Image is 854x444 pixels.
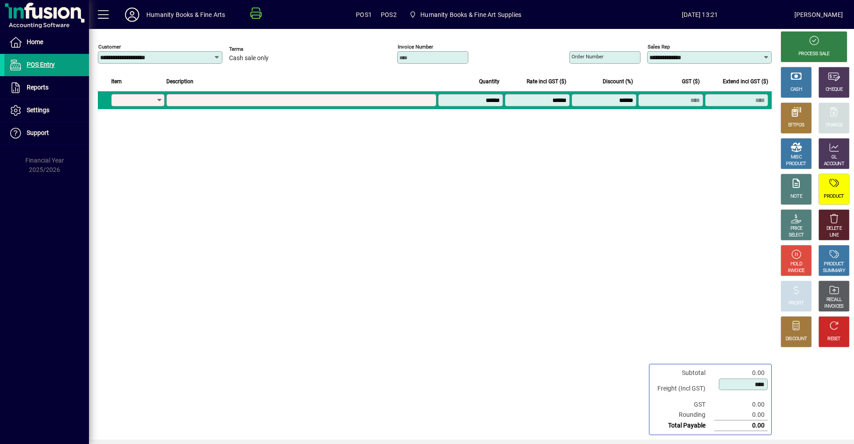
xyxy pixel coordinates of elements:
[794,8,843,22] div: [PERSON_NAME]
[479,77,500,86] span: Quantity
[146,8,226,22] div: Humanity Books & Fine Arts
[824,303,843,310] div: INVOICES
[27,61,55,68] span: POS Entry
[229,46,282,52] span: Terms
[27,84,48,91] span: Reports
[824,261,844,268] div: PRODUCT
[4,99,89,122] a: Settings
[790,261,802,268] div: HOLD
[723,77,768,86] span: Extend incl GST ($)
[798,51,830,57] div: PROCESS SALE
[27,129,49,136] span: Support
[789,300,804,307] div: PROFIT
[786,336,807,342] div: DISCOUNT
[786,161,806,167] div: PRODUCT
[823,268,845,274] div: SUMMARY
[714,399,768,410] td: 0.00
[788,122,805,129] div: EFTPOS
[714,420,768,431] td: 0.00
[398,44,433,50] mat-label: Invoice number
[653,399,714,410] td: GST
[788,268,804,274] div: INVOICE
[111,77,122,86] span: Item
[648,44,670,50] mat-label: Sales rep
[714,410,768,420] td: 0.00
[827,336,841,342] div: RESET
[682,77,700,86] span: GST ($)
[826,86,842,93] div: CHEQUE
[4,31,89,53] a: Home
[381,8,397,22] span: POS2
[826,225,842,232] div: DELETE
[791,154,802,161] div: MISC
[27,106,49,114] span: Settings
[830,232,838,239] div: LINE
[653,420,714,431] td: Total Payable
[4,122,89,144] a: Support
[118,7,146,23] button: Profile
[166,77,193,86] span: Description
[653,410,714,420] td: Rounding
[790,193,802,200] div: NOTE
[824,161,844,167] div: ACCOUNT
[831,154,837,161] div: GL
[420,8,521,22] span: Humanity Books & Fine Art Supplies
[229,55,269,62] span: Cash sale only
[790,86,802,93] div: CASH
[98,44,121,50] mat-label: Customer
[603,77,633,86] span: Discount (%)
[527,77,566,86] span: Rate incl GST ($)
[789,232,804,239] div: SELECT
[826,122,843,129] div: CHARGE
[356,8,372,22] span: POS1
[653,368,714,378] td: Subtotal
[572,53,604,60] mat-label: Order number
[653,378,714,399] td: Freight (Incl GST)
[606,8,794,22] span: [DATE] 13:21
[826,297,842,303] div: RECALL
[824,193,844,200] div: PRODUCT
[27,38,43,45] span: Home
[714,368,768,378] td: 0.00
[790,225,802,232] div: PRICE
[406,7,525,23] span: Humanity Books & Fine Art Supplies
[4,77,89,99] a: Reports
